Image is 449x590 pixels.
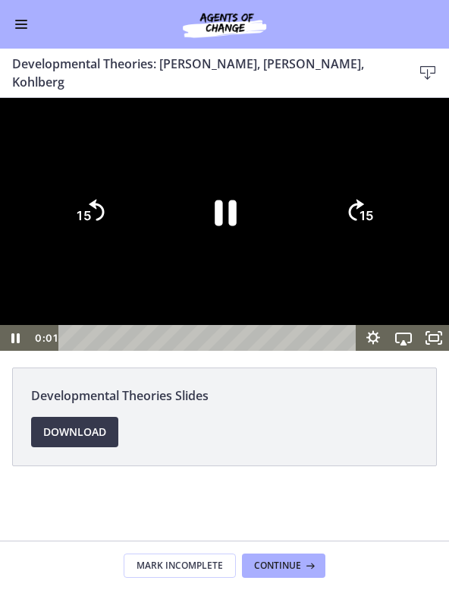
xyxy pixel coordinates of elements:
button: Mark Incomplete [124,554,236,578]
h3: Developmental Theories: [PERSON_NAME], [PERSON_NAME], Kohlberg [12,55,388,91]
button: Enable menu [12,15,30,33]
button: Show settings menu [358,227,388,253]
tspan: 15 [360,109,373,125]
button: Skip ahead 15 seconds [331,86,387,141]
button: Continue [242,554,325,578]
div: Playbar [70,227,350,253]
tspan: 15 [77,109,91,125]
span: Mark Incomplete [137,560,223,572]
img: Agents of Change [149,9,300,39]
span: Developmental Theories Slides [31,386,418,405]
a: Download [31,417,118,447]
button: Airplay [388,227,419,253]
span: Continue [254,560,301,572]
button: Skip back 15 seconds [62,86,118,141]
button: Pause [185,74,264,153]
button: Unfullscreen [419,227,449,253]
span: Download [43,423,106,441]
